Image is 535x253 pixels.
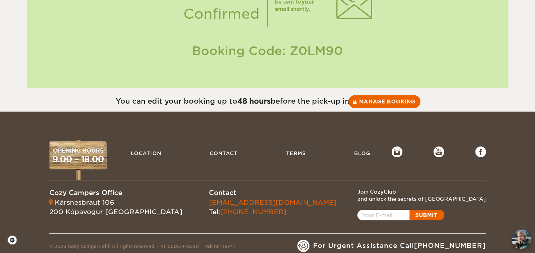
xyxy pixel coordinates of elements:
a: Manage booking [348,95,420,108]
div: Join CozyClub [357,188,486,195]
div: Confirmed [183,2,260,26]
a: [EMAIL_ADDRESS][DOMAIN_NAME] [209,199,336,206]
div: © 2023 Cozy Campers ehf. All rights reserved Kt. 550514-0520 Vsk nr. 118741 [49,243,235,252]
a: Blog [350,146,374,160]
div: Kársnesbraut 106 200 Kópavogur [GEOGRAPHIC_DATA] [49,198,182,216]
button: chat-button [512,230,531,249]
a: Terms [282,146,309,160]
div: Contact [209,188,336,198]
a: [PHONE_NUMBER] [414,242,486,249]
div: Cozy Campers Office [49,188,182,198]
div: and unlock the secrets of [GEOGRAPHIC_DATA] [357,195,486,203]
img: Freyja at Cozy Campers [512,230,531,249]
div: Booking Code: Z0LM90 [34,42,501,59]
a: Location [127,146,165,160]
strong: 48 hours [237,97,271,105]
span: For Urgent Assistance Call [313,241,486,250]
a: Open popup [357,210,444,220]
a: [PHONE_NUMBER] [220,208,286,216]
div: Tel: [209,198,336,216]
a: Contact [206,146,241,160]
a: Cookie settings [7,235,22,245]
